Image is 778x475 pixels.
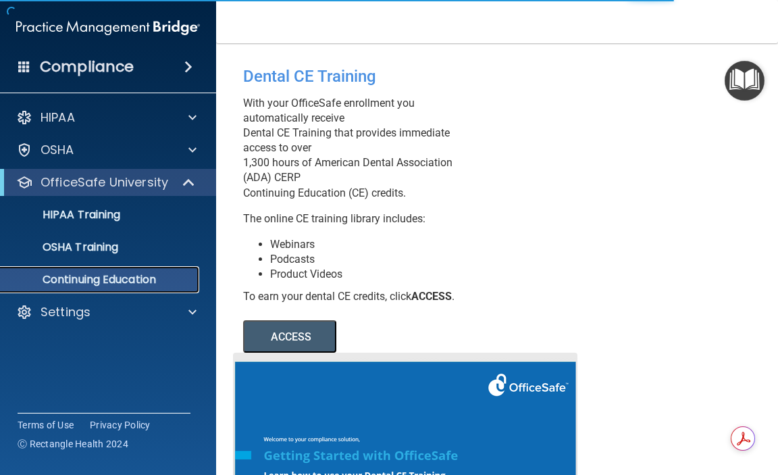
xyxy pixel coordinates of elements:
[18,437,128,451] span: Ⓒ Rectangle Health 2024
[9,241,118,254] p: OSHA Training
[41,174,168,191] p: OfficeSafe University
[725,61,764,101] button: Open Resource Center
[243,96,477,201] p: With your OfficeSafe enrollment you automatically receive Dental CE Training that provides immedi...
[16,109,197,126] a: HIPAA
[18,418,74,432] a: Terms of Use
[41,109,75,126] p: HIPAA
[90,418,151,432] a: Privacy Policy
[16,174,196,191] a: OfficeSafe University
[9,208,120,222] p: HIPAA Training
[411,290,452,303] b: ACCESS
[41,304,90,320] p: Settings
[16,14,200,41] img: PMB logo
[16,304,197,320] a: Settings
[270,267,477,282] li: Product Videos
[544,404,762,458] iframe: Drift Widget Chat Controller
[243,320,336,353] button: ACCESS
[270,237,477,252] li: Webinars
[243,289,477,304] div: To earn your dental CE credits, click .
[9,273,193,286] p: Continuing Education
[270,252,477,267] li: Podcasts
[40,57,134,76] h4: Compliance
[243,332,613,343] a: ACCESS
[243,211,477,226] p: The online CE training library includes:
[41,142,74,158] p: OSHA
[243,57,477,96] div: Dental CE Training
[16,142,197,158] a: OSHA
